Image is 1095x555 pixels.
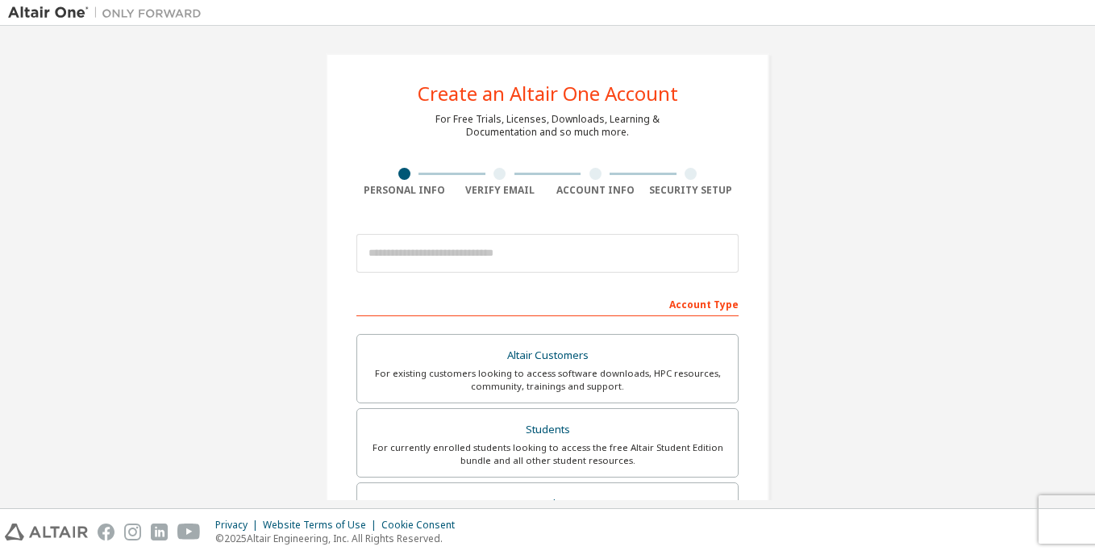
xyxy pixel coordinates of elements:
img: youtube.svg [177,524,201,540]
div: Cookie Consent [381,519,464,532]
div: Altair Customers [367,344,728,367]
div: Website Terms of Use [263,519,381,532]
img: altair_logo.svg [5,524,88,540]
div: Personal Info [356,184,452,197]
div: Account Type [356,290,739,316]
div: For currently enrolled students looking to access the free Altair Student Edition bundle and all ... [367,441,728,467]
img: instagram.svg [124,524,141,540]
div: For Free Trials, Licenses, Downloads, Learning & Documentation and so much more. [435,113,660,139]
div: For existing customers looking to access software downloads, HPC resources, community, trainings ... [367,367,728,393]
div: Privacy [215,519,263,532]
div: Students [367,419,728,441]
img: linkedin.svg [151,524,168,540]
div: Security Setup [643,184,739,197]
div: Verify Email [452,184,548,197]
p: © 2025 Altair Engineering, Inc. All Rights Reserved. [215,532,464,545]
div: Account Info [547,184,643,197]
img: facebook.svg [98,524,114,540]
img: Altair One [8,5,210,21]
div: Faculty [367,493,728,515]
div: Create an Altair One Account [418,84,678,103]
